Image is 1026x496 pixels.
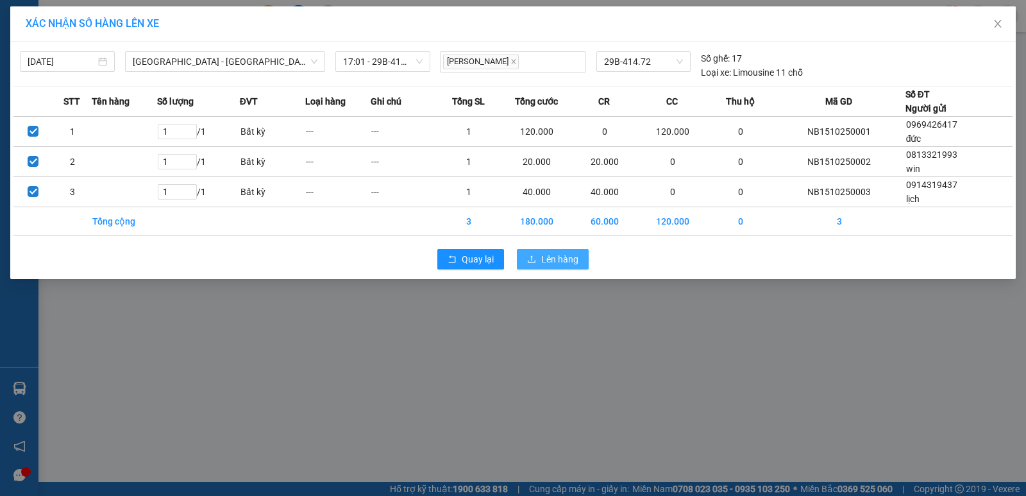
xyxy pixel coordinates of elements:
[515,94,558,108] span: Tổng cước
[53,117,92,147] td: 1
[527,255,536,265] span: upload
[773,147,905,177] td: NB1510250002
[240,94,258,108] span: ĐVT
[371,147,436,177] td: ---
[572,177,637,207] td: 40.000
[701,51,742,65] div: 17
[501,207,572,236] td: 180.000
[305,94,346,108] span: Loại hàng
[71,47,291,64] li: Hotline: 19003086
[157,94,194,108] span: Số lượng
[906,119,957,130] span: 0969426417
[510,58,517,65] span: close
[28,55,96,69] input: 15/10/2025
[53,177,92,207] td: 3
[92,94,130,108] span: Tên hàng
[26,17,159,30] span: XÁC NHẬN SỐ HÀNG LÊN XE
[517,249,589,269] button: uploadLên hàng
[157,117,239,147] td: / 1
[726,94,755,108] span: Thu hộ
[572,147,637,177] td: 20.000
[773,207,905,236] td: 3
[598,94,610,108] span: CR
[906,150,957,160] span: 0813321993
[708,117,773,147] td: 0
[121,66,240,82] b: Gửi khách hàng
[63,94,80,108] span: STT
[16,16,80,80] img: logo.jpg
[906,194,920,204] span: lịch
[305,147,371,177] td: ---
[501,147,572,177] td: 20.000
[343,52,423,71] span: 17:01 - 29B-414.72
[305,117,371,147] td: ---
[708,207,773,236] td: 0
[443,55,519,69] span: [PERSON_NAME]
[906,164,920,174] span: win
[371,94,401,108] span: Ghi chú
[71,31,291,47] li: Số 2 [PERSON_NAME], [GEOGRAPHIC_DATA]
[240,117,305,147] td: Bất kỳ
[604,52,683,71] span: 29B-414.72
[980,6,1016,42] button: Close
[773,117,905,147] td: NB1510250001
[708,147,773,177] td: 0
[708,177,773,207] td: 0
[501,177,572,207] td: 40.000
[993,19,1003,29] span: close
[541,252,578,266] span: Lên hàng
[666,94,678,108] span: CC
[448,255,457,265] span: rollback
[436,147,501,177] td: 1
[371,177,436,207] td: ---
[436,117,501,147] td: 1
[240,177,305,207] td: Bất kỳ
[140,93,223,121] h1: NB1510250003
[436,177,501,207] td: 1
[572,117,637,147] td: 0
[16,93,133,179] b: GỬI : Văn phòng [GEOGRAPHIC_DATA]
[637,147,708,177] td: 0
[637,207,708,236] td: 120.000
[371,117,436,147] td: ---
[452,94,485,108] span: Tổng SL
[637,117,708,147] td: 120.000
[240,147,305,177] td: Bất kỳ
[53,147,92,177] td: 2
[572,207,637,236] td: 60.000
[906,133,921,144] span: đức
[501,117,572,147] td: 120.000
[436,207,501,236] td: 3
[92,207,157,236] td: Tổng cộng
[133,52,317,71] span: Ninh Bình - Hà Nội
[437,249,504,269] button: rollbackQuay lại
[637,177,708,207] td: 0
[825,94,852,108] span: Mã GD
[310,58,318,65] span: down
[701,65,803,80] div: Limousine 11 chỗ
[906,180,957,190] span: 0914319437
[905,87,946,115] div: Số ĐT Người gửi
[701,51,730,65] span: Số ghế:
[104,15,258,31] b: Duy Khang Limousine
[462,252,494,266] span: Quay lại
[157,177,239,207] td: / 1
[701,65,731,80] span: Loại xe:
[305,177,371,207] td: ---
[157,147,239,177] td: / 1
[773,177,905,207] td: NB1510250003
